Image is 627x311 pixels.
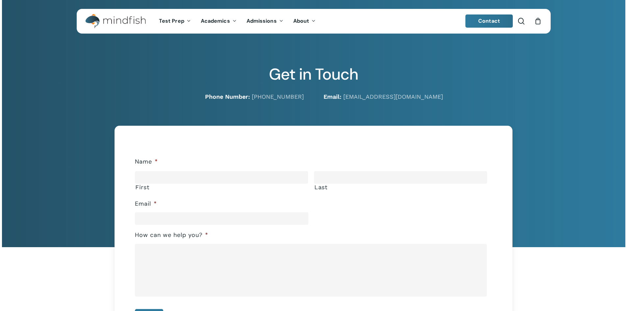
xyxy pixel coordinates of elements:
strong: Email: [324,93,341,100]
strong: Phone Number: [205,93,250,100]
a: [EMAIL_ADDRESS][DOMAIN_NAME] [343,93,443,100]
span: Test Prep [159,17,184,24]
label: First [135,184,308,191]
label: Name [135,158,158,166]
label: Last [314,184,487,191]
a: Test Prep [154,18,196,24]
label: How can we help you? [135,231,208,239]
span: Contact [478,17,500,24]
nav: Main Menu [154,9,321,34]
h2: Get in Touch [77,65,551,84]
a: About [288,18,321,24]
header: Main Menu [77,9,551,34]
a: [PHONE_NUMBER] [252,93,304,100]
a: Academics [196,18,242,24]
label: Email [135,200,157,208]
span: About [293,17,309,24]
a: Contact [465,14,513,28]
a: Admissions [242,18,288,24]
span: Academics [201,17,230,24]
span: Admissions [247,17,277,24]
